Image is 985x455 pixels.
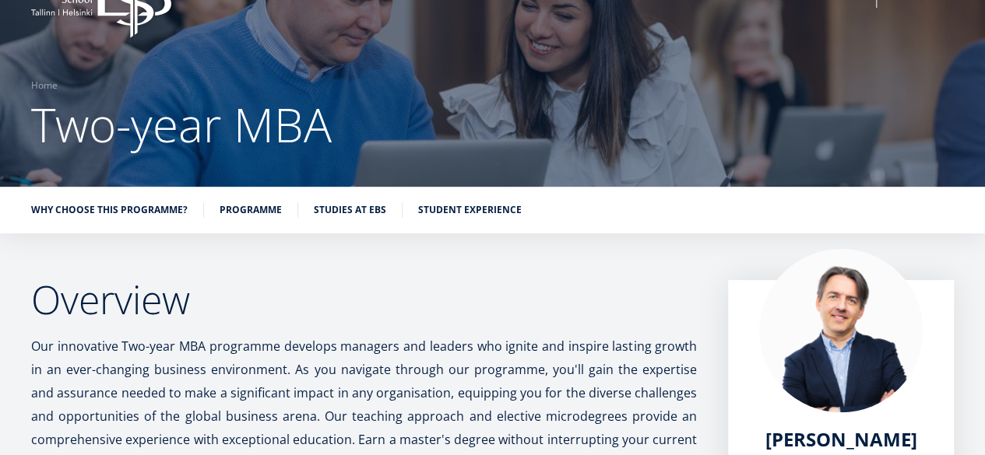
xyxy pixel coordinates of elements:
[4,257,14,268] input: Technology Innovation MBA
[370,1,420,15] span: Last Name
[4,217,14,227] input: One-year MBA (in Estonian)
[18,236,85,250] span: Two-year MBA
[759,249,923,412] img: Marko Rillo
[765,428,917,451] a: [PERSON_NAME]
[4,237,14,247] input: Two-year MBA
[31,202,188,218] a: Why choose this programme?
[18,216,145,230] span: One-year MBA (in Estonian)
[765,426,917,452] span: [PERSON_NAME]
[220,202,282,218] a: Programme
[314,202,386,218] a: Studies at EBS
[31,78,58,93] a: Home
[18,257,150,271] span: Technology Innovation MBA
[418,202,522,218] a: Student experience
[31,93,332,156] span: Two-year MBA
[31,280,697,319] h2: Overview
